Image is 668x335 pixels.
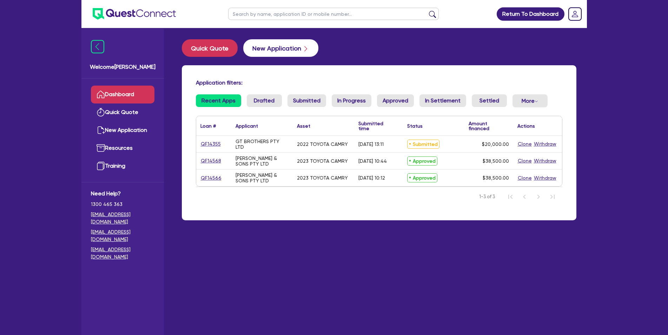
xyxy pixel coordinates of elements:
[182,39,243,57] a: Quick Quote
[91,40,104,53] img: icon-menu-close
[472,94,507,107] a: Settled
[228,8,439,20] input: Search by name, application ID or mobile number...
[91,121,154,139] a: New Application
[482,141,509,147] span: $20,000.00
[91,157,154,175] a: Training
[517,140,532,148] button: Clone
[236,139,289,150] div: GT BROTHERS PTY LTD
[97,126,105,134] img: new-application
[91,211,154,226] a: [EMAIL_ADDRESS][DOMAIN_NAME]
[200,140,221,148] a: QF14355
[419,94,466,107] a: In Settlement
[517,174,532,182] button: Clone
[297,175,348,181] div: 2023 TOYOTA CAMRY
[531,190,545,204] button: Next Page
[534,140,557,148] button: Withdraw
[517,190,531,204] button: Previous Page
[97,144,105,152] img: resources
[407,173,437,182] span: Approved
[534,157,557,165] button: Withdraw
[517,157,532,165] button: Clone
[196,94,241,107] a: Recent Apps
[497,7,564,21] a: Return To Dashboard
[358,121,392,131] div: Submitted time
[297,158,348,164] div: 2023 TOYOTA CAMRY
[247,94,282,107] a: Drafted
[545,190,560,204] button: Last Page
[236,172,289,183] div: [PERSON_NAME] & SONS PTY LTD
[91,189,154,198] span: Need Help?
[97,162,105,170] img: training
[91,246,154,261] a: [EMAIL_ADDRESS][DOMAIN_NAME]
[377,94,414,107] a: Approved
[243,39,318,57] button: New Application
[358,141,384,147] div: [DATE] 13:11
[93,8,176,20] img: quest-connect-logo-blue
[566,5,584,23] a: Dropdown toggle
[358,175,385,181] div: [DATE] 10:12
[182,39,238,57] button: Quick Quote
[479,193,495,200] span: 1-3 of 3
[91,201,154,208] span: 1300 465 363
[469,121,509,131] div: Amount financed
[196,79,562,86] h4: Application filters:
[483,158,509,164] span: $38,500.00
[407,156,437,166] span: Approved
[503,190,517,204] button: First Page
[517,123,535,128] div: Actions
[297,141,348,147] div: 2022 TOYOTA CAMRY
[97,108,105,116] img: quick-quote
[200,157,221,165] a: QF14568
[236,123,258,128] div: Applicant
[534,174,557,182] button: Withdraw
[90,63,156,71] span: Welcome [PERSON_NAME]
[200,174,222,182] a: QF14566
[407,123,423,128] div: Status
[91,139,154,157] a: Resources
[332,94,371,107] a: In Progress
[512,94,548,107] button: Dropdown toggle
[287,94,326,107] a: Submitted
[200,123,216,128] div: Loan #
[297,123,310,128] div: Asset
[91,228,154,243] a: [EMAIL_ADDRESS][DOMAIN_NAME]
[91,103,154,121] a: Quick Quote
[407,140,439,149] span: Submitted
[91,86,154,103] a: Dashboard
[483,175,509,181] span: $38,500.00
[236,155,289,167] div: [PERSON_NAME] & SONS PTY LTD
[358,158,387,164] div: [DATE] 10:44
